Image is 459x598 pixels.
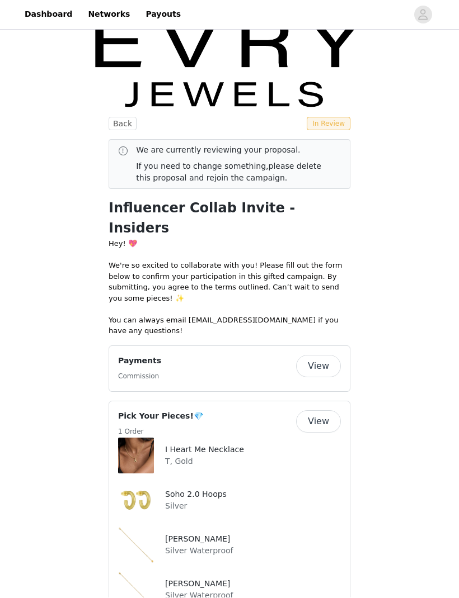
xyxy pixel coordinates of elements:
[18,2,79,27] a: Dashboard
[165,545,233,557] p: Silver Waterproof
[307,117,350,131] span: In Review
[165,444,244,456] h4: I Heart Me Necklace
[165,578,233,590] h4: [PERSON_NAME]
[118,528,154,563] img: Camila Bracelet
[109,346,350,392] div: Payments
[118,483,154,519] img: Soho 2.0 Hoops
[118,372,161,382] h5: Commission
[165,534,233,545] h4: [PERSON_NAME]
[136,145,332,156] p: We are currently reviewing your proposal.
[296,355,341,378] button: View
[139,2,188,27] a: Payouts
[95,15,364,108] img: campaign image
[81,2,137,27] a: Networks
[136,161,332,184] p: If you need to change something,
[296,411,341,433] button: View
[418,6,428,24] div: avatar
[165,456,244,468] p: T, Gold
[109,315,350,337] div: You can always email [EMAIL_ADDRESS][DOMAIN_NAME] if you have any questions!
[109,117,137,131] button: Back
[118,411,203,423] h4: Pick Your Pieces!💎
[118,438,154,474] img: I Heart Me Necklace
[165,501,227,512] p: Silver
[109,198,350,239] h1: Influencer Collab Invite - Insiders
[165,489,227,501] h4: Soho 2.0 Hoops
[109,239,350,250] p: Hey! 💖
[118,427,203,437] h5: 1 Order
[118,355,161,367] h4: Payments
[109,260,350,304] p: We're so excited to collaborate with you! Please fill out the form below to confirm your particip...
